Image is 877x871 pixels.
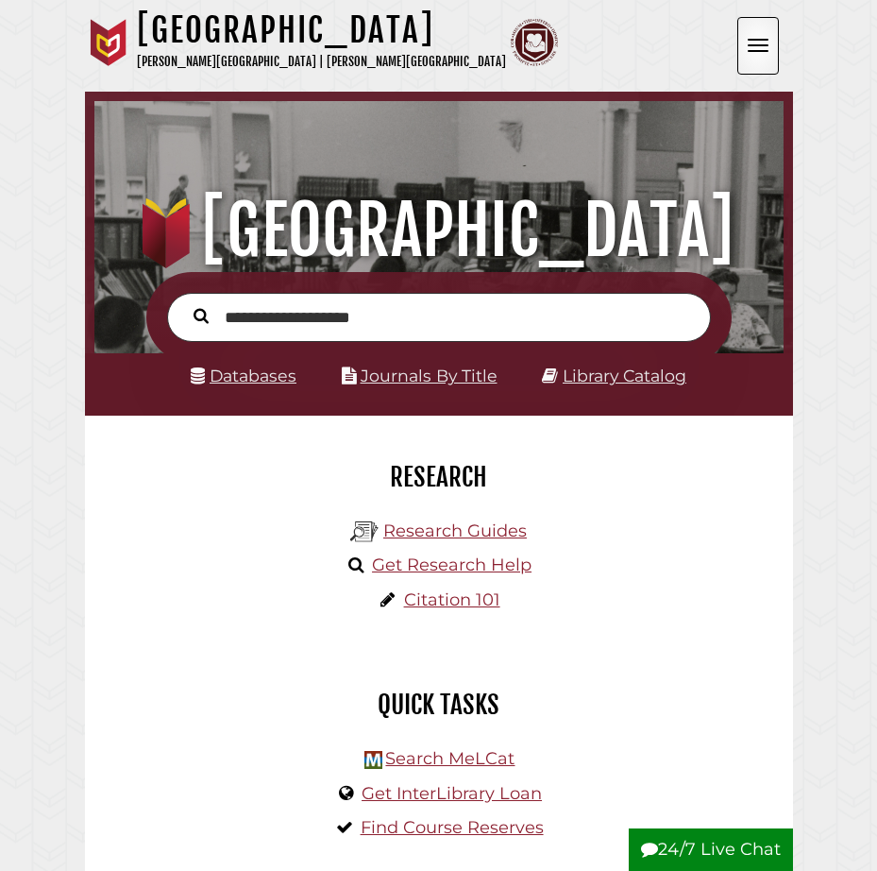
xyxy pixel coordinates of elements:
i: Search [194,308,209,325]
a: Citation 101 [404,589,500,610]
a: Search MeLCat [385,748,514,769]
button: Open the menu [737,17,779,75]
a: Databases [191,366,296,385]
h1: [GEOGRAPHIC_DATA] [107,189,769,272]
a: Journals By Title [361,366,498,385]
img: Calvin Theological Seminary [511,19,558,66]
a: Get InterLibrary Loan [362,783,542,804]
h2: Quick Tasks [99,689,779,721]
a: Library Catalog [563,366,686,385]
h2: Research [99,461,779,493]
a: Research Guides [383,521,527,541]
img: Calvin University [85,19,132,66]
button: Search [184,303,218,327]
a: Find Course Reserves [361,817,544,838]
img: Hekman Library Logo [364,751,382,769]
p: [PERSON_NAME][GEOGRAPHIC_DATA] | [PERSON_NAME][GEOGRAPHIC_DATA] [137,51,506,73]
h1: [GEOGRAPHIC_DATA] [137,9,506,51]
a: Get Research Help [372,555,531,575]
img: Hekman Library Logo [350,518,379,546]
